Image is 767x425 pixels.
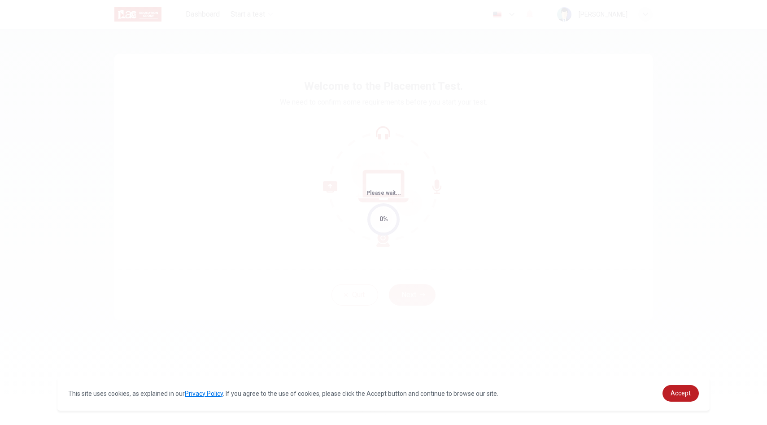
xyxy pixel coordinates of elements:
[662,385,699,402] a: dismiss cookie message
[366,190,401,196] span: Please wait...
[185,390,223,397] a: Privacy Policy
[57,376,710,411] div: cookieconsent
[68,390,498,397] span: This site uses cookies, as explained in our . If you agree to the use of cookies, please click th...
[379,214,388,224] div: 0%
[671,390,691,397] span: Accept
